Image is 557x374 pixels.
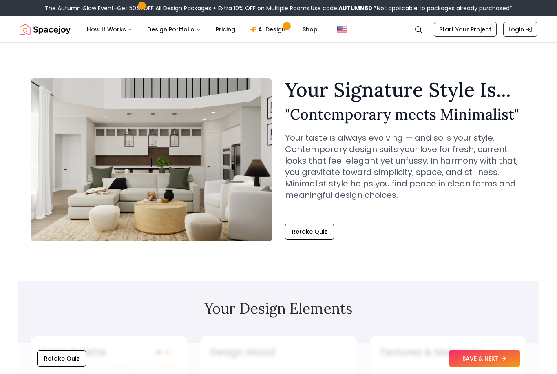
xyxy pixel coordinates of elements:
button: Design Portfolio [141,21,208,38]
nav: Global [20,16,537,42]
a: Pricing [209,21,242,38]
h2: Your Design Elements [31,300,526,316]
a: Start Your Project [434,22,497,37]
img: United States [337,24,347,34]
span: *Not applicable to packages already purchased* [372,4,513,12]
img: Spacejoy Logo [20,21,71,38]
span: Use code: [311,4,372,12]
b: AUTUMN50 [338,4,372,12]
button: Retake Quiz [37,350,86,367]
button: Retake Quiz [285,224,334,240]
nav: Main [80,21,324,38]
img: Contemporary meets Minimalist Style Example [31,78,272,241]
p: Your taste is always evolving — and so is your style. Contemporary design suits your love for fre... [285,132,526,201]
h1: Your Signature Style Is... [285,80,526,100]
div: The Autumn Glow Event-Get 50% OFF All Design Packages + Extra 10% OFF on Multiple Rooms. [45,4,513,12]
a: Shop [296,21,324,38]
a: Login [503,22,537,37]
a: Spacejoy [20,21,71,38]
button: SAVE & NEXT [449,350,520,367]
h2: " Contemporary meets Minimalist " [285,106,526,122]
a: AI Design [243,21,294,38]
button: How It Works [80,21,139,38]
